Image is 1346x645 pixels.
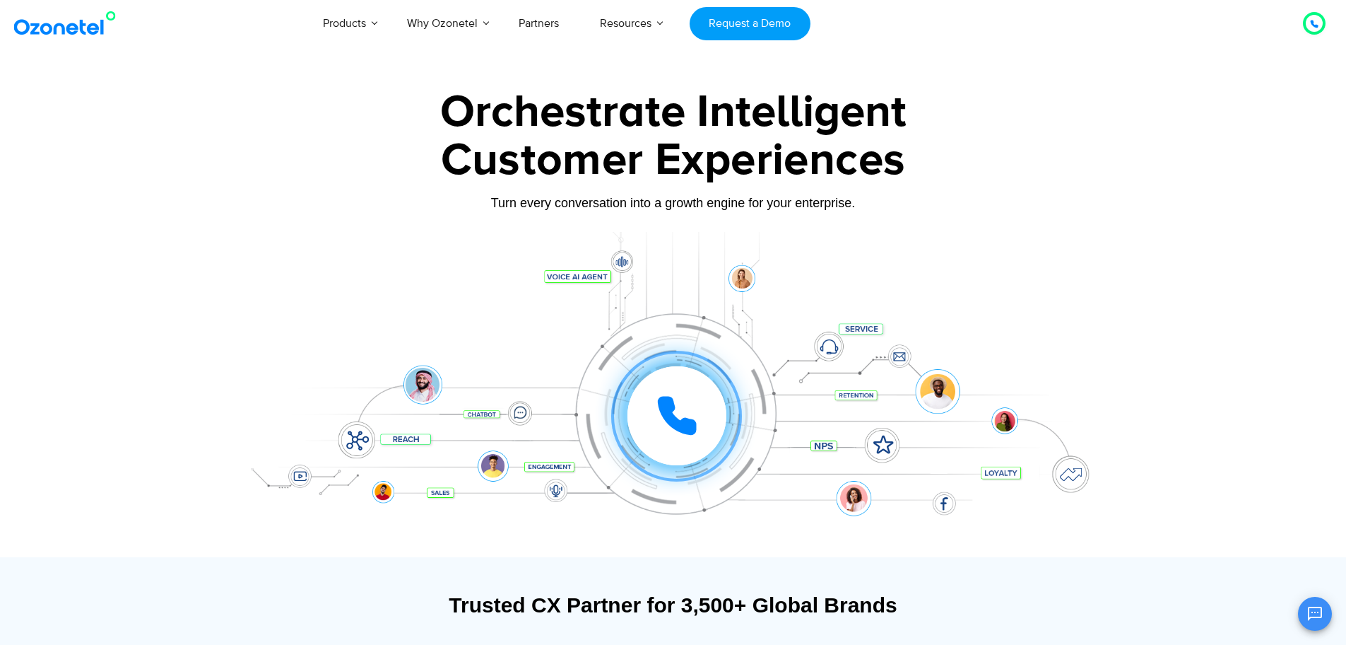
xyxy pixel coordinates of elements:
[690,7,810,40] a: Request a Demo
[239,593,1108,617] div: Trusted CX Partner for 3,500+ Global Brands
[232,195,1115,211] div: Turn every conversation into a growth engine for your enterprise.
[1298,597,1332,631] button: Open chat
[232,90,1115,135] div: Orchestrate Intelligent
[232,127,1115,194] div: Customer Experiences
